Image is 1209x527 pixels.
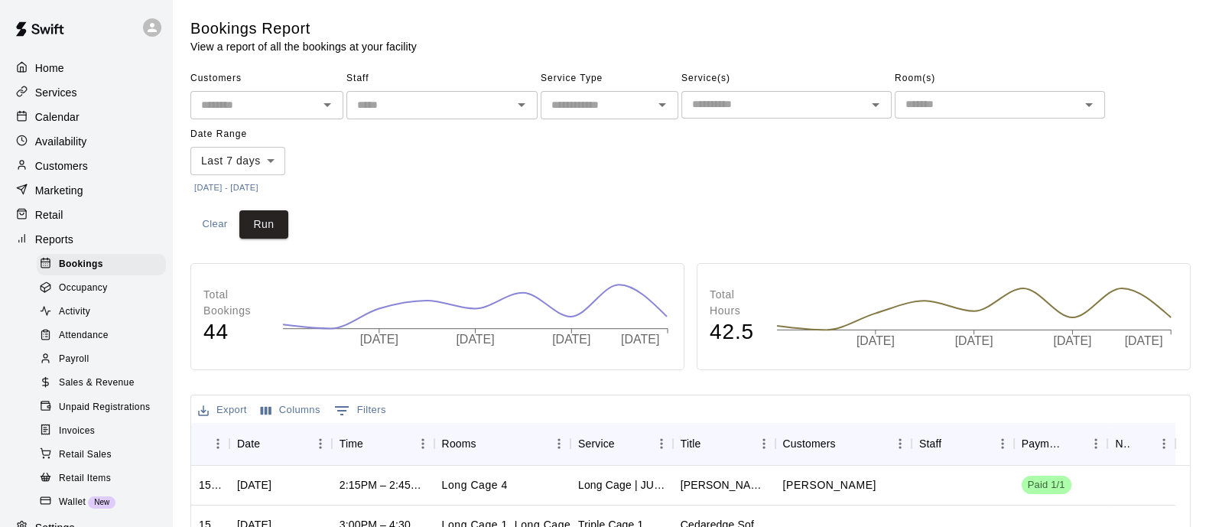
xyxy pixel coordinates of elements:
span: Date Range [190,122,285,147]
a: Retail [12,203,160,226]
button: [DATE] - [DATE] [190,177,262,198]
tspan: [DATE] [856,334,895,347]
span: Staff [346,67,538,91]
a: Invoices [37,419,172,443]
div: Date [229,422,332,465]
div: Title [681,422,701,465]
tspan: [DATE] [956,334,994,347]
h4: 42.5 [710,319,761,346]
div: Customers [783,422,836,465]
p: Long Cage 4 [442,477,508,493]
tspan: [DATE] [1127,334,1165,347]
button: Sort [260,433,281,454]
div: Long Cage | JUGS BP1 (Baseball or Softball) [578,477,665,493]
div: Attendance [37,325,166,346]
span: Customers [190,67,343,91]
span: Retail Items [59,471,111,486]
h4: 44 [203,319,267,346]
button: Menu [206,432,229,455]
a: WalletNew [37,490,172,514]
a: Reports [12,228,160,251]
div: Retail Sales [37,444,166,466]
div: Service [578,422,615,465]
div: Availability [12,130,160,153]
div: Payroll [37,349,166,370]
a: Customers [12,155,160,177]
div: Payment [1022,422,1064,465]
span: Service(s) [681,67,892,91]
div: Rooms [434,422,570,465]
div: Unpaid Registrations [37,397,166,418]
span: Service Type [541,67,678,91]
button: Open [511,94,532,115]
button: Sort [700,433,722,454]
tspan: [DATE] [456,333,494,346]
button: Open [865,94,886,115]
a: Unpaid Registrations [37,395,172,419]
button: Export [194,399,251,422]
button: Select columns [257,399,324,422]
a: Services [12,81,160,104]
a: Retail Sales [37,443,172,467]
span: Attendance [59,328,109,343]
div: Occupancy [37,278,166,299]
button: Menu [411,432,434,455]
button: Run [239,210,288,239]
a: Activity [37,301,172,324]
span: Paid 1/1 [1022,478,1071,493]
div: Invoices [37,421,166,442]
div: Customers [775,422,912,465]
p: Marketing [35,183,83,198]
button: Sort [615,433,636,454]
a: Home [12,57,160,80]
a: Retail Items [37,467,172,490]
p: Availability [35,134,87,149]
button: Sort [1131,433,1152,454]
span: Occupancy [59,281,108,296]
button: Menu [991,432,1014,455]
div: Payment [1014,422,1108,465]
div: Notes [1107,422,1175,465]
div: Staff [919,422,941,465]
div: Title [673,422,775,465]
div: WalletNew [37,492,166,513]
button: Sort [1063,433,1084,454]
tspan: [DATE] [1055,334,1094,347]
a: Occupancy [37,276,172,300]
span: Payroll [59,352,89,367]
span: Activity [59,304,90,320]
button: Sort [941,433,963,454]
div: Bookings [37,254,166,275]
a: Payroll [37,348,172,372]
div: Last 7 days [190,147,285,175]
a: Calendar [12,106,160,128]
button: Menu [752,432,775,455]
a: Attendance [37,324,172,348]
span: Bookings [59,257,103,272]
button: Menu [1084,432,1107,455]
span: Room(s) [895,67,1105,91]
a: Bookings [37,252,172,276]
button: Open [1078,94,1100,115]
button: Sort [199,433,220,454]
a: Sales & Revenue [37,372,172,395]
p: Total Bookings [203,287,267,319]
span: Wallet [59,495,86,510]
div: Staff [912,422,1014,465]
span: Retail Sales [59,447,112,463]
p: Reports [35,232,73,247]
a: Marketing [12,179,160,202]
button: Menu [309,432,332,455]
p: Calendar [35,109,80,125]
button: Menu [889,432,912,455]
button: Sort [363,433,385,454]
button: Open [652,94,673,115]
p: Customers [35,158,88,174]
span: Invoices [59,424,95,439]
span: Unpaid Registrations [59,400,150,415]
